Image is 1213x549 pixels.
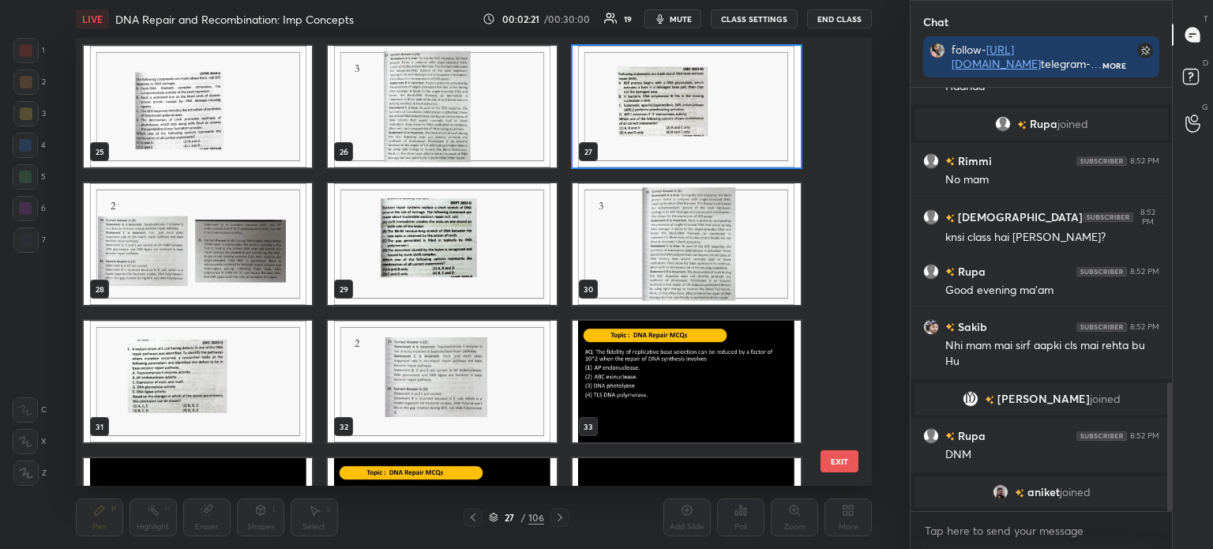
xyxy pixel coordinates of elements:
div: Z [13,461,47,486]
div: 8:52 PM [1130,156,1159,166]
p: Chat [911,1,961,43]
div: 27 [501,513,517,522]
img: 3 [923,319,939,335]
div: 5 [13,164,46,190]
div: Good evening ma'am [945,283,1159,299]
img: 1759850498L65WKW.pdf [84,183,312,305]
span: [PERSON_NAME] [997,393,1090,405]
button: mute [644,9,701,28]
span: joined [1057,118,1088,130]
h6: Rimmi [955,152,992,169]
img: 1759850498L65WKW.pdf [328,321,556,442]
span: aniket [1027,486,1060,498]
div: 3 [13,101,46,126]
span: joined [1090,393,1121,405]
a: [URL][DOMAIN_NAME] [952,42,1041,71]
div: 1 [13,38,45,63]
img: default.png [923,264,939,280]
p: T [1204,13,1208,24]
div: 106 [528,510,544,525]
button: EXIT [821,450,858,472]
div: 8:52 PM [1136,208,1159,227]
img: 1759850498L65WKW.pdf [572,183,800,305]
div: 4 [13,133,46,158]
img: d927ead1100745ec8176353656eda1f8.jpg [993,484,1008,500]
img: default.png [923,153,939,169]
img: 4P8fHbbgJtejmAAAAAElFTkSuQmCC [1076,322,1127,332]
h6: Sakib [955,318,987,335]
h6: Rupa [955,427,986,444]
img: d27488215f1b4d5fb42b818338f14208.jpg [929,43,945,58]
span: joined [1060,486,1091,498]
div: C [13,397,47,423]
button: End Class [807,9,872,28]
img: 4P8fHbbgJtejmAAAAAElFTkSuQmCC [1076,267,1127,276]
img: no-rating-badge.077c3623.svg [945,214,955,223]
img: default.png [923,209,939,225]
img: 1759850498L65WKW.pdf [572,321,800,442]
div: 8:52 PM [1130,431,1159,441]
h4: DNA Repair and Recombination: Imp Concepts [115,12,354,27]
img: no-rating-badge.077c3623.svg [985,396,994,404]
div: / [520,513,525,522]
div: Hu [945,354,1159,370]
div: 6 [13,196,46,221]
img: no-rating-badge.077c3623.svg [1017,121,1027,130]
img: 4P8fHbbgJtejmAAAAAElFTkSuQmCC [1076,431,1127,441]
div: X [13,429,47,454]
img: no-rating-badge.077c3623.svg [945,323,955,332]
div: More [1102,60,1126,71]
div: grid [911,88,1172,511]
img: no-rating-badge.077c3623.svg [945,268,955,276]
img: 4P8fHbbgJtejmAAAAAElFTkSuQmCC [1076,156,1127,166]
div: 2 [13,70,46,95]
h6: [DEMOGRAPHIC_DATA] [955,209,1083,226]
span: mute [670,13,692,24]
img: default.png [995,116,1011,132]
img: ea14ce05382641f2a52397f785cc595b.jpg [963,391,978,407]
div: No mam [945,172,1159,188]
div: 8:52 PM [1130,267,1159,276]
img: 1759850498L65WKW.pdf [572,46,800,167]
img: 4P8fHbbgJtejmAAAAAElFTkSuQmCC [1083,212,1133,222]
img: 1759850498L65WKW.pdf [328,46,556,167]
p: G [1202,101,1208,113]
img: no-rating-badge.077c3623.svg [945,432,955,441]
div: knsi class hai [PERSON_NAME]? [945,230,1159,246]
img: no-rating-badge.077c3623.svg [945,157,955,166]
div: 8:52 PM [1130,322,1159,332]
span: Rupa [1030,118,1057,130]
p: D [1203,57,1208,69]
a: [DOMAIN_NAME][URL] [952,70,1068,85]
img: 1759850498L65WKW.pdf [328,183,556,305]
button: CLASS SETTINGS [711,9,798,28]
div: follow- telegram- [952,43,1103,71]
div: LIVE [76,9,109,28]
img: 1759850498L65WKW.pdf [84,46,312,167]
img: 1759850498L65WKW.pdf [84,321,312,442]
img: default.png [923,428,939,444]
img: no-rating-badge.077c3623.svg [1015,489,1024,498]
div: Nhi mam mai sirf aapki cls mai rehta bu [945,338,1159,354]
h6: Rupa [955,263,986,280]
div: DNM [945,447,1159,463]
div: 7 [13,227,46,253]
div: grid [76,38,844,486]
div: 19 [624,15,632,23]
